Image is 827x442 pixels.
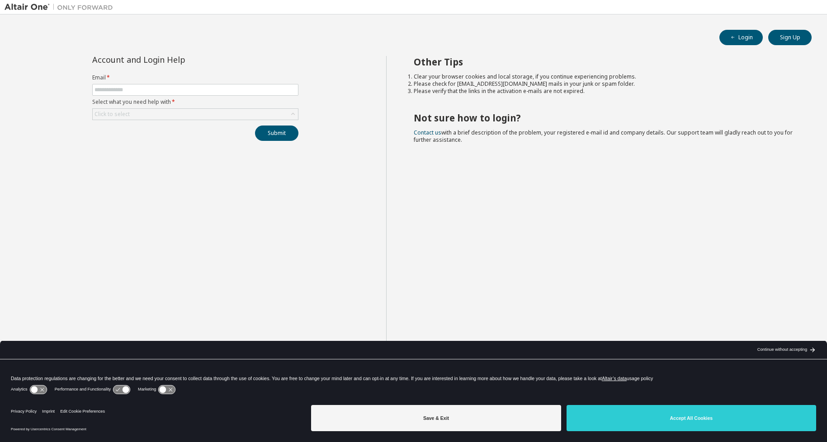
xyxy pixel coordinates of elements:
[95,111,130,118] div: Click to select
[414,88,795,95] li: Please verify that the links in the activation e-mails are not expired.
[414,129,441,136] a: Contact us
[92,98,298,106] label: Select what you need help with
[92,56,257,63] div: Account and Login Help
[414,112,795,124] h2: Not sure how to login?
[719,30,763,45] button: Login
[255,126,298,141] button: Submit
[768,30,812,45] button: Sign Up
[414,129,793,144] span: with a brief description of the problem, your registered e-mail id and company details. Our suppo...
[5,3,118,12] img: Altair One
[93,109,298,120] div: Click to select
[414,80,795,88] li: Please check for [EMAIL_ADDRESS][DOMAIN_NAME] mails in your junk or spam folder.
[92,74,298,81] label: Email
[414,56,795,68] h2: Other Tips
[414,73,795,80] li: Clear your browser cookies and local storage, if you continue experiencing problems.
